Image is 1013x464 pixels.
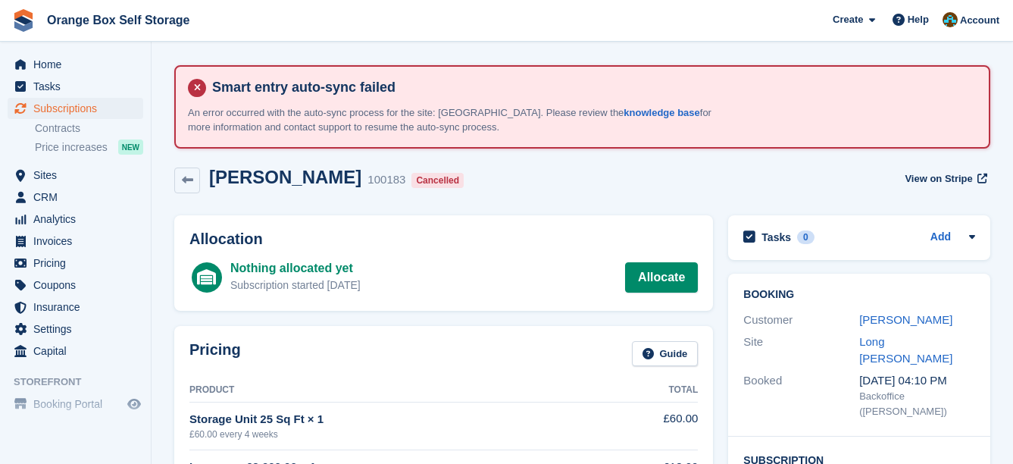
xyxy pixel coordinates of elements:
[33,208,124,230] span: Analytics
[35,140,108,155] span: Price increases
[8,230,143,252] a: menu
[33,165,124,186] span: Sites
[8,208,143,230] a: menu
[41,8,196,33] a: Orange Box Self Storage
[899,167,990,192] a: View on Stripe
[8,274,143,296] a: menu
[761,230,791,244] h2: Tasks
[859,389,975,419] div: Backoffice ([PERSON_NAME])
[8,340,143,362] a: menu
[859,313,952,326] a: [PERSON_NAME]
[743,334,859,368] div: Site
[797,230,814,244] div: 0
[8,318,143,340] a: menu
[8,252,143,274] a: menu
[411,173,464,188] div: Cancelled
[230,259,361,277] div: Nothing allocated yet
[33,252,124,274] span: Pricing
[743,289,975,301] h2: Booking
[8,393,143,415] a: menu
[189,378,593,403] th: Product
[118,140,143,155] div: NEW
[33,76,124,97] span: Tasks
[206,79,977,96] h4: Smart entry auto-sync failed
[33,296,124,318] span: Insurance
[33,230,124,252] span: Invoices
[33,318,124,340] span: Settings
[859,335,952,365] a: Long [PERSON_NAME]
[625,262,698,293] a: Allocate
[8,98,143,119] a: menu
[189,341,241,366] h2: Pricing
[33,274,124,296] span: Coupons
[593,402,698,450] td: £60.00
[624,107,699,118] a: knowledge base
[593,378,698,403] th: Total
[33,340,124,362] span: Capital
[8,296,143,318] a: menu
[189,428,593,441] div: £60.00 every 4 weeks
[960,13,999,28] span: Account
[189,411,593,428] div: Storage Unit 25 Sq Ft × 1
[943,12,958,27] img: Mike
[14,375,151,390] span: Storefront
[125,395,143,413] a: Preview store
[33,393,124,415] span: Booking Portal
[230,277,361,293] div: Subscription started [DATE]
[12,9,35,32] img: stora-icon-8386f47178a22dfd0bd8f6a31ec36ba5ce8667c1dd55bd0f319d3a0aa187defe.svg
[833,12,863,27] span: Create
[367,171,405,189] div: 100183
[35,139,143,155] a: Price increases NEW
[743,372,859,419] div: Booked
[8,187,143,208] a: menu
[209,167,361,187] h2: [PERSON_NAME]
[33,187,124,208] span: CRM
[905,171,972,187] span: View on Stripe
[859,372,975,390] div: [DATE] 04:10 PM
[908,12,929,27] span: Help
[33,98,124,119] span: Subscriptions
[930,229,951,246] a: Add
[189,230,698,248] h2: Allocation
[8,76,143,97] a: menu
[8,54,143,75] a: menu
[33,54,124,75] span: Home
[35,121,143,136] a: Contracts
[743,312,859,329] div: Customer
[632,341,699,366] a: Guide
[188,105,718,135] p: An error occurred with the auto-sync process for the site: [GEOGRAPHIC_DATA]. Please review the f...
[8,165,143,186] a: menu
